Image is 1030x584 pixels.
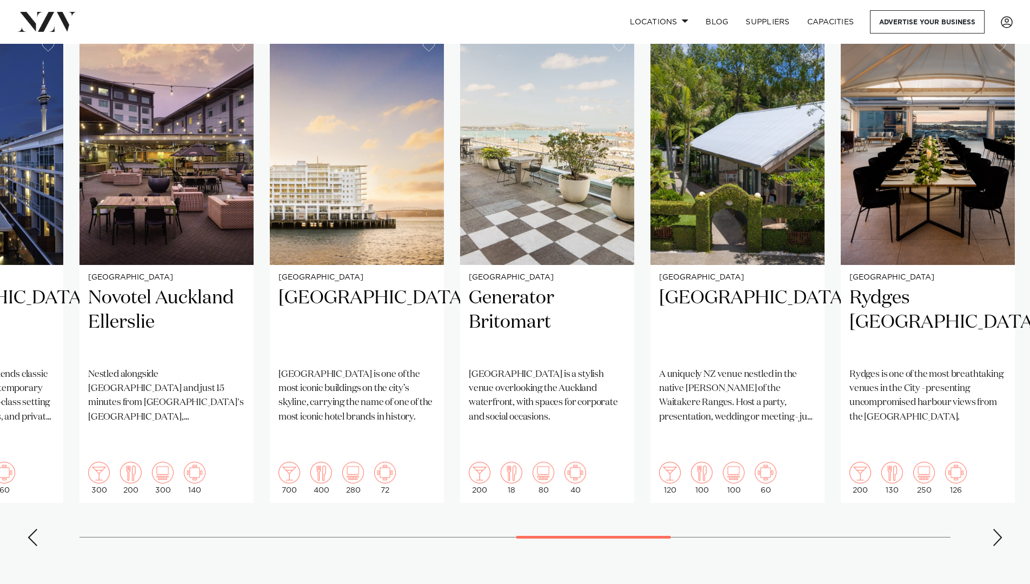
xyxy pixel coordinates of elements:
[849,274,1006,282] small: [GEOGRAPHIC_DATA]
[374,462,396,483] img: meeting.png
[278,462,300,494] div: 700
[278,368,435,424] p: [GEOGRAPHIC_DATA] is one of the most iconic buildings on the city’s skyline, carrying the name of...
[79,31,254,503] a: [GEOGRAPHIC_DATA] Novotel Auckland Ellerslie Nestled alongside [GEOGRAPHIC_DATA] and just 15 minu...
[945,462,967,483] img: meeting.png
[691,462,713,494] div: 100
[469,462,490,494] div: 200
[120,462,142,494] div: 200
[755,462,776,494] div: 60
[469,462,490,483] img: cocktail.png
[469,368,626,424] p: [GEOGRAPHIC_DATA] is a stylish venue overlooking the Auckland waterfront, with spaces for corpora...
[79,31,254,503] swiper-slide: 14 / 26
[152,462,174,483] img: theatre.png
[501,462,522,494] div: 18
[152,462,174,494] div: 300
[881,462,903,483] img: dining.png
[270,31,444,503] swiper-slide: 15 / 26
[659,462,681,494] div: 120
[460,31,634,503] swiper-slide: 16 / 26
[659,368,816,424] p: A uniquely NZ venue nestled in the native [PERSON_NAME] of the Waitakere Ranges. Host a party, pr...
[755,462,776,483] img: meeting.png
[88,462,110,483] img: cocktail.png
[659,274,816,282] small: [GEOGRAPHIC_DATA]
[799,10,863,34] a: Capacities
[849,462,871,494] div: 200
[88,368,245,424] p: Nestled alongside [GEOGRAPHIC_DATA] and just 15 minutes from [GEOGRAPHIC_DATA]'s [GEOGRAPHIC_DATA...
[184,462,205,494] div: 140
[342,462,364,494] div: 280
[849,368,1006,424] p: Rydges is one of the most breathtaking venues in the City - presenting uncompromised harbour view...
[913,462,935,494] div: 250
[621,10,697,34] a: Locations
[278,462,300,483] img: cocktail.png
[310,462,332,483] img: dining.png
[849,286,1006,359] h2: Rydges [GEOGRAPHIC_DATA]
[17,12,76,31] img: nzv-logo.png
[501,462,522,483] img: dining.png
[870,10,985,34] a: Advertise your business
[88,286,245,359] h2: Novotel Auckland Ellerslie
[564,462,586,483] img: meeting.png
[469,274,626,282] small: [GEOGRAPHIC_DATA]
[270,31,444,503] a: [GEOGRAPHIC_DATA] [GEOGRAPHIC_DATA] [GEOGRAPHIC_DATA] is one of the most iconic buildings on the ...
[460,31,634,503] a: [GEOGRAPHIC_DATA] Generator Britomart [GEOGRAPHIC_DATA] is a stylish venue overlooking the Auckla...
[533,462,554,494] div: 80
[278,286,435,359] h2: [GEOGRAPHIC_DATA]
[469,286,626,359] h2: Generator Britomart
[691,462,713,483] img: dining.png
[841,31,1015,503] swiper-slide: 18 / 26
[659,286,816,359] h2: [GEOGRAPHIC_DATA]
[723,462,745,483] img: theatre.png
[184,462,205,483] img: meeting.png
[88,274,245,282] small: [GEOGRAPHIC_DATA]
[650,31,825,503] swiper-slide: 17 / 26
[723,462,745,494] div: 100
[913,462,935,483] img: theatre.png
[120,462,142,483] img: dining.png
[659,462,681,483] img: cocktail.png
[841,31,1015,503] a: [GEOGRAPHIC_DATA] Rydges [GEOGRAPHIC_DATA] Rydges is one of the most breathtaking venues in the C...
[564,462,586,494] div: 40
[342,462,364,483] img: theatre.png
[697,10,737,34] a: BLOG
[945,462,967,494] div: 126
[310,462,332,494] div: 400
[374,462,396,494] div: 72
[88,462,110,494] div: 300
[278,274,435,282] small: [GEOGRAPHIC_DATA]
[650,31,825,503] a: [GEOGRAPHIC_DATA] [GEOGRAPHIC_DATA] A uniquely NZ venue nestled in the native [PERSON_NAME] of th...
[849,462,871,483] img: cocktail.png
[881,462,903,494] div: 130
[533,462,554,483] img: theatre.png
[737,10,798,34] a: SUPPLIERS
